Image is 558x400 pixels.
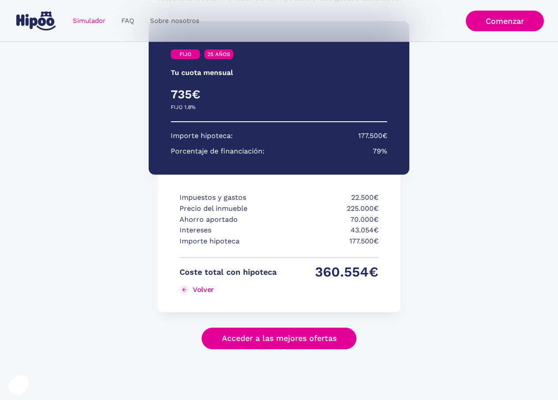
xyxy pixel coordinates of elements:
[171,146,265,157] p: Porcentaje de financiación:
[171,49,200,59] a: FIJO
[180,214,277,225] p: Ahorro aportado
[180,236,277,247] p: Importe hipoteca
[180,283,277,297] a: Volver
[180,192,277,203] p: Impuestos y gastos
[180,267,277,278] p: Coste total con hipoteca
[171,67,233,79] p: Tu cuota mensual
[113,12,142,30] a: FAQ
[202,328,357,349] a: Acceder a las mejores ofertas
[281,225,378,236] p: 43.054€
[373,146,387,157] p: 79%
[281,236,378,247] p: 177.500€
[204,49,233,59] a: 25 AÑOS
[180,225,277,236] p: Intereses
[281,214,378,225] p: 70.000€
[15,8,58,34] a: home
[281,203,378,214] p: 225.000€
[171,87,279,102] h4: 735€
[281,267,378,278] p: 360.554€
[358,131,387,142] p: 177.500€
[65,12,113,30] a: Simulador
[81,12,478,366] div: Simulador Form success
[466,11,544,31] a: Comenzar
[193,285,214,294] div: Volver
[171,131,233,142] p: Importe hipoteca:
[171,102,195,113] p: FIJO 1.8%
[180,203,277,214] p: Precio del inmueble
[281,192,378,203] p: 22.500€
[142,12,207,30] a: Sobre nosotros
